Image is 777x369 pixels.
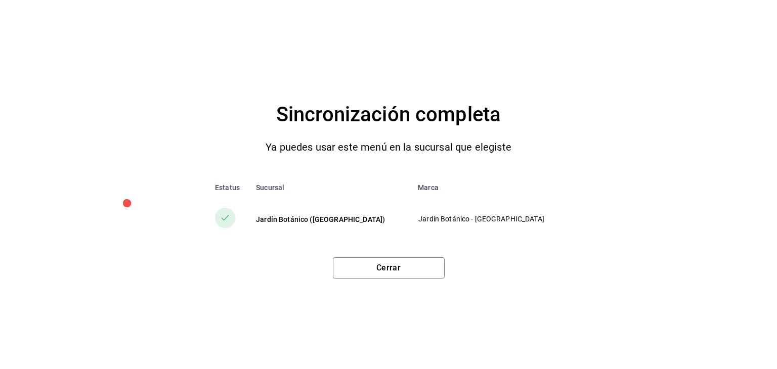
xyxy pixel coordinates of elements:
h4: Sincronización completa [276,99,501,131]
button: Cerrar [333,257,445,279]
th: Estatus [199,175,248,200]
th: Marca [410,175,578,200]
p: Ya puedes usar este menú en la sucursal que elegiste [266,139,511,155]
p: Jardín Botánico - [GEOGRAPHIC_DATA] [418,214,562,224]
div: Jardín Botánico ([GEOGRAPHIC_DATA]) [256,214,402,224]
th: Sucursal [248,175,410,200]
